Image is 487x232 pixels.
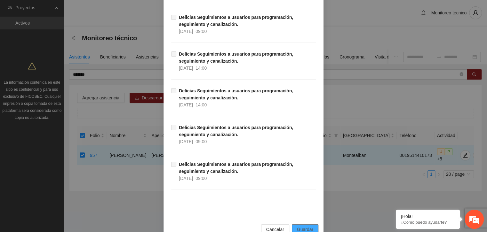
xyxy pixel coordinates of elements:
div: Chatear ahora [35,162,91,174]
div: Conversaciones [33,33,108,41]
div: ¡Hola! [401,214,455,219]
strong: Delicias Seguimientos a usuarios para programación, seguimiento y canalización. [179,162,293,174]
div: Minimizar ventana de chat en vivo [105,3,120,19]
span: 14:00 [196,102,207,107]
span: [DATE] [179,139,193,144]
p: ¿Cómo puedo ayudarte? [401,220,455,225]
span: [DATE] [179,29,193,34]
strong: Delicias Seguimientos a usuarios para programación, seguimiento y canalización. [179,15,293,27]
strong: Delicias Seguimientos a usuarios para programación, seguimiento y canalización. [179,51,293,64]
strong: Delicias Seguimientos a usuarios para programación, seguimiento y canalización. [179,88,293,100]
span: 14:00 [196,66,207,71]
span: No hay ninguna conversación en curso [16,87,109,152]
span: 09:00 [196,139,207,144]
strong: Delicias Seguimientos a usuarios para programación, seguimiento y canalización. [179,125,293,137]
span: [DATE] [179,176,193,181]
span: 09:00 [196,176,207,181]
span: 09:00 [196,29,207,34]
span: [DATE] [179,102,193,107]
span: [DATE] [179,66,193,71]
